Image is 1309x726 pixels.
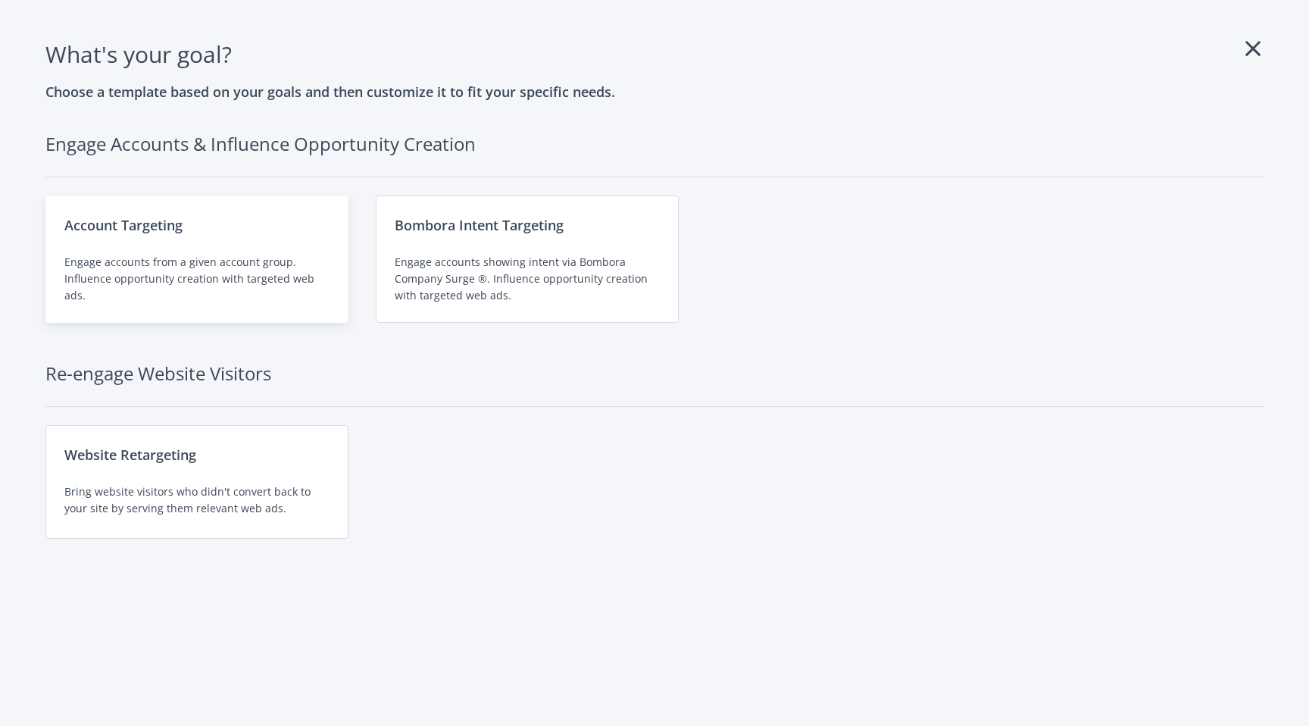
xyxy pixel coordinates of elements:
div: Bombora Intent Targeting [395,214,660,236]
h3: Choose a template based on your goals and then customize it to fit your specific needs. [45,81,1264,102]
div: Engage accounts showing intent via Bombora Company Surge ®. Influence opportunity creation with t... [395,254,660,304]
div: Website Retargeting [64,444,330,465]
h1: What's your goal ? [45,36,1264,72]
h2: Re-engage Website Visitors [45,359,1264,407]
div: Account Targeting [64,214,330,236]
div: Bring website visitors who didn't convert back to your site by serving them relevant web ads. [64,483,330,517]
h2: Engage Accounts & Influence Opportunity Creation [45,130,1264,177]
div: Engage accounts from a given account group. Influence opportunity creation with targeted web ads. [64,254,330,304]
